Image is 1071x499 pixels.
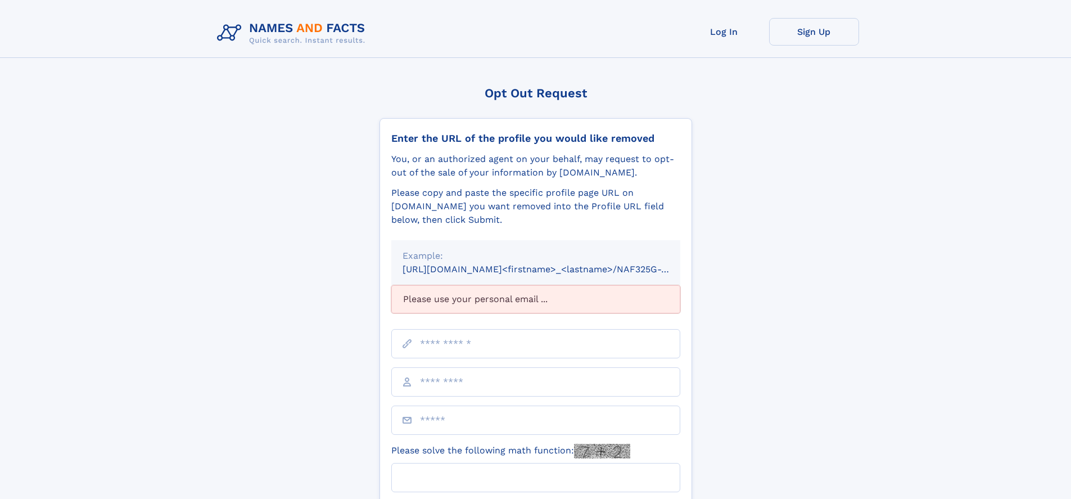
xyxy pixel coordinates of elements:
div: Enter the URL of the profile you would like removed [391,132,680,145]
div: Example: [403,249,669,263]
small: [URL][DOMAIN_NAME]<firstname>_<lastname>/NAF325G-xxxxxxxx [403,264,702,275]
div: Opt Out Request [379,86,692,100]
div: Please use your personal email ... [391,285,680,313]
a: Sign Up [769,18,859,46]
img: Logo Names and Facts [213,18,374,48]
label: Please solve the following math function: [391,444,630,458]
div: You, or an authorized agent on your behalf, may request to opt-out of the sale of your informatio... [391,152,680,179]
div: Please copy and paste the specific profile page URL on [DOMAIN_NAME] you want removed into the Pr... [391,186,680,227]
a: Log In [679,18,769,46]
